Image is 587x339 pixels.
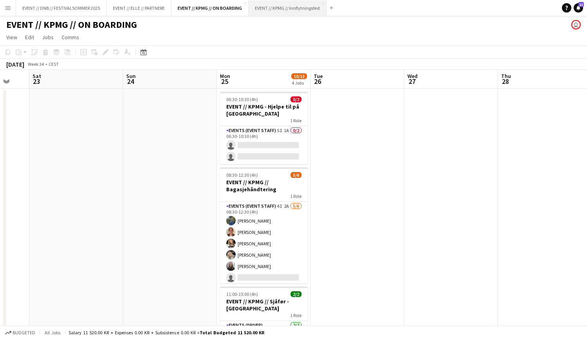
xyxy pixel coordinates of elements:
span: 28 [500,77,511,86]
span: 5/6 [291,172,302,178]
h1: EVENT // KPMG // ON BOARDING [6,19,137,31]
span: 06:30-10:30 (4h) [226,96,258,102]
span: Jobs [42,34,54,41]
button: EVENT // ELLE // PARTNERE [107,0,171,16]
span: Mon [220,73,230,80]
div: 4 Jobs [292,80,307,86]
span: View [6,34,17,41]
app-user-avatar: Daniel Andersen [571,20,581,29]
span: 23 [31,77,41,86]
h3: EVENT // KPMG // Bagasjehåndtering [220,179,308,193]
span: 1 Role [290,118,302,123]
span: 1 Role [290,193,302,199]
app-job-card: 08:30-12:30 (4h)5/6EVENT // KPMG // Bagasjehåndtering1 RoleEvents (Event Staff)4I2A5/608:30-12:30... [220,167,308,283]
a: Jobs [39,32,57,42]
a: 13 [574,3,583,13]
span: 1 Role [290,312,302,318]
span: 2/2 [291,291,302,297]
a: Edit [22,32,37,42]
span: Sun [126,73,136,80]
button: EVENT // KPMG // ON BOARDING [171,0,249,16]
span: 25 [219,77,230,86]
span: 11:00-15:00 (4h) [226,291,258,297]
span: Edit [25,34,34,41]
span: Comms [62,34,79,41]
span: Budgeted [13,330,35,335]
a: Comms [58,32,82,42]
span: 24 [125,77,136,86]
span: 10/13 [291,73,307,79]
div: Salary 11 520.00 KR + Expenses 0.00 KR + Subsistence 0.00 KR = [69,330,264,335]
span: Total Budgeted 11 520.00 KR [200,330,264,335]
span: 26 [313,77,323,86]
span: Thu [501,73,511,80]
button: EVENT // DNB // FESTIVALSOMMER 2025 [16,0,107,16]
app-card-role: Events (Event Staff)4I2A5/608:30-12:30 (4h)[PERSON_NAME][PERSON_NAME][PERSON_NAME][PERSON_NAME][P... [220,202,308,285]
span: 0/2 [291,96,302,102]
app-job-card: 06:30-10:30 (4h)0/2EVENT // KPMG - Hjelpe til på [GEOGRAPHIC_DATA]1 RoleEvents (Event Staff)5I1A0... [220,92,308,164]
span: Week 34 [26,61,45,67]
button: EVENT // KPMG // Innflytningsfest [249,0,327,16]
button: Budgeted [4,328,36,337]
span: 27 [406,77,418,86]
app-card-role: Events (Event Staff)5I1A0/206:30-10:30 (4h) [220,126,308,164]
h3: EVENT // KPMG // Sjåfør - [GEOGRAPHIC_DATA] [220,298,308,312]
span: 08:30-12:30 (4h) [226,172,258,178]
span: All jobs [43,330,62,335]
span: Sat [33,73,41,80]
a: View [3,32,20,42]
span: 13 [578,2,584,7]
span: Wed [407,73,418,80]
h3: EVENT // KPMG - Hjelpe til på [GEOGRAPHIC_DATA] [220,103,308,117]
div: [DATE] [6,60,24,68]
div: CEST [49,61,59,67]
span: Tue [314,73,323,80]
